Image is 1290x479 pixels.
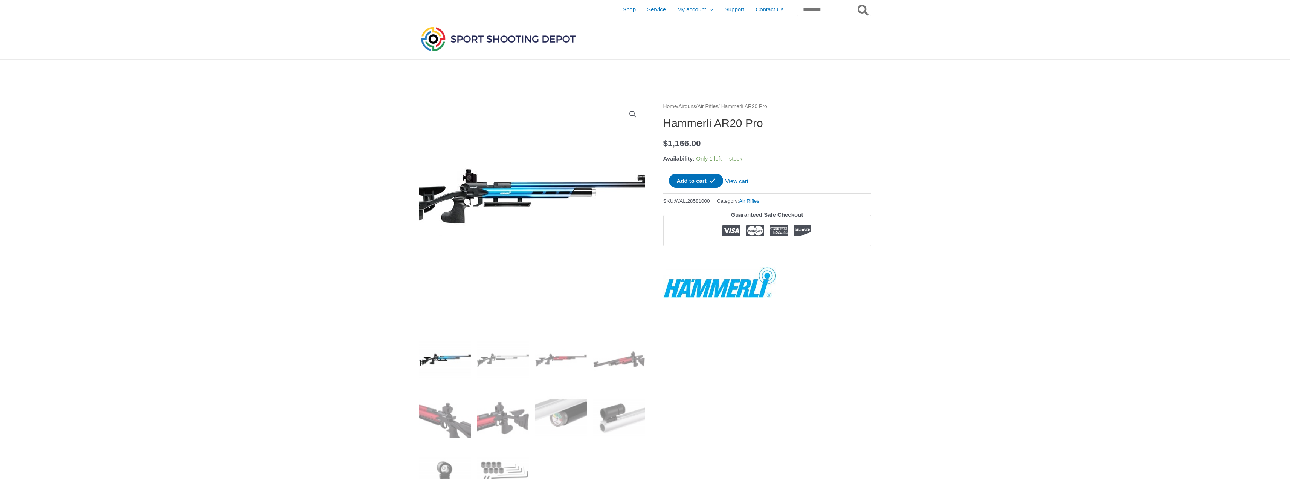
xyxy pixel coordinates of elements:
span: WAL.28581000 [675,198,710,204]
img: Hammerli AR20 Pro - Image 6 [477,392,529,444]
img: Hammerli AR20 Pro - Image 3 [535,334,587,386]
a: Airguns [678,104,696,109]
button: Add to cart [669,174,723,188]
a: Air Rifles [698,104,718,109]
a: Home [663,104,677,109]
a: View full-screen image gallery [626,107,640,121]
a: Hämmerli [663,267,776,298]
span: $ [663,139,668,148]
h1: Hammerli AR20 Pro [663,116,871,130]
span: Category: [717,196,759,206]
img: Hammerli AR20 Pro - Image 2 [477,334,529,386]
span: Only 1 left in stock [696,155,742,162]
img: Hämmerli AR20 Pro [419,334,472,386]
span: Availability: [663,155,695,162]
img: Sport Shooting Depot [419,25,577,53]
a: Air Rifles [739,198,759,204]
img: Hammerli AR20 Pro - Image 5 [419,392,472,444]
img: Hammerli AR20 Pro - Image 8 [593,392,645,444]
iframe: Customer reviews powered by Trustpilot [663,252,871,261]
img: Hammerli AR20 Pro - Image 4 [593,334,645,386]
img: Hammerli AR20 Pro - Image 7 [535,392,587,444]
nav: Breadcrumb [663,102,871,112]
bdi: 1,166.00 [663,139,701,148]
span: SKU: [663,196,710,206]
legend: Guaranteed Safe Checkout [728,210,806,220]
img: Hämmerli AR20 Pro [419,102,645,328]
a: View cart [723,174,751,187]
button: Search [856,3,871,16]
